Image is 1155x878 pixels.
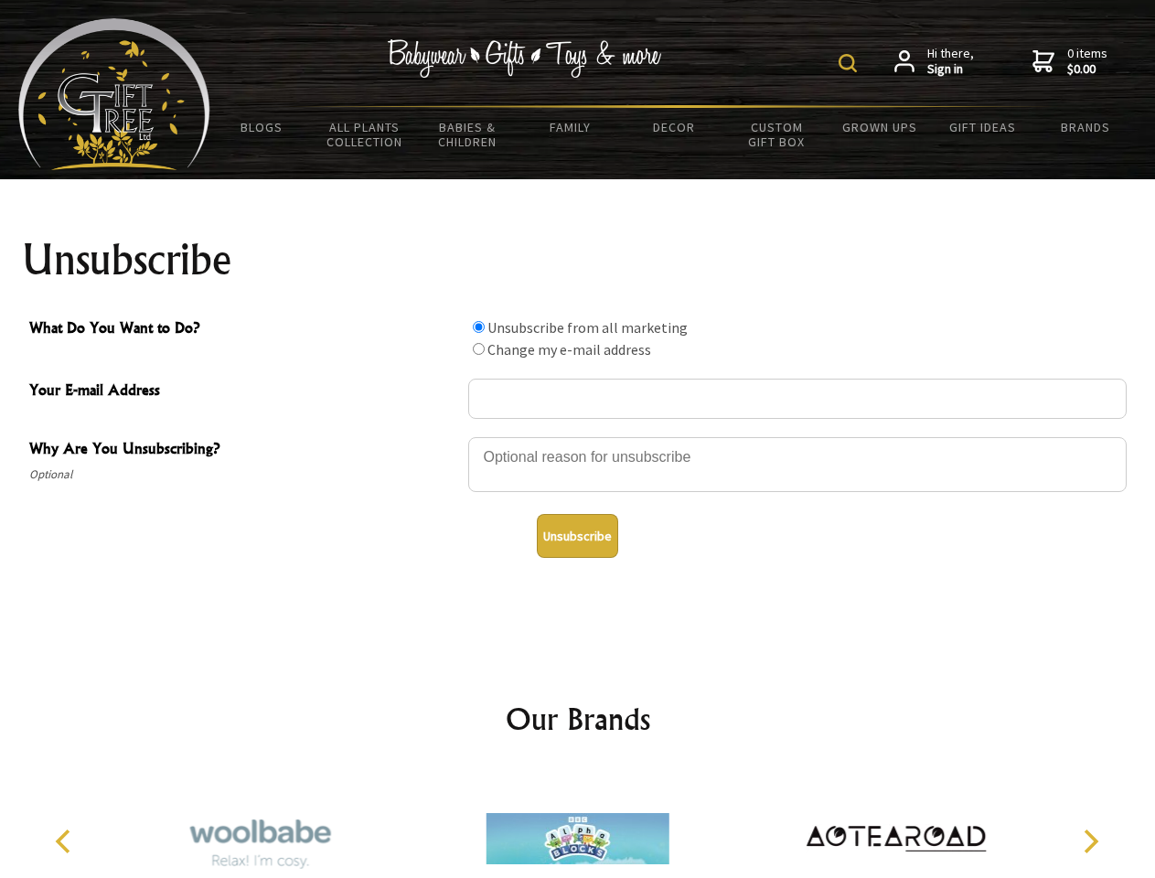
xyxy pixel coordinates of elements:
[519,108,623,146] a: Family
[29,437,459,464] span: Why Are You Unsubscribing?
[29,379,459,405] span: Your E-mail Address
[622,108,725,146] a: Decor
[210,108,314,146] a: BLOGS
[29,316,459,343] span: What Do You Want to Do?
[18,18,210,170] img: Babyware - Gifts - Toys and more...
[1067,45,1107,78] span: 0 items
[416,108,519,161] a: Babies & Children
[37,697,1119,741] h2: Our Brands
[927,46,974,78] span: Hi there,
[927,61,974,78] strong: Sign in
[487,318,688,337] label: Unsubscribe from all marketing
[1067,61,1107,78] strong: $0.00
[725,108,829,161] a: Custom Gift Box
[487,340,651,359] label: Change my e-mail address
[46,821,86,862] button: Previous
[1034,108,1138,146] a: Brands
[29,464,459,486] span: Optional
[473,321,485,333] input: What Do You Want to Do?
[314,108,417,161] a: All Plants Collection
[468,437,1127,492] textarea: Why Are You Unsubscribing?
[537,514,618,558] button: Unsubscribe
[931,108,1034,146] a: Gift Ideas
[1032,46,1107,78] a: 0 items$0.00
[839,54,857,72] img: product search
[828,108,931,146] a: Grown Ups
[468,379,1127,419] input: Your E-mail Address
[1070,821,1110,862] button: Next
[473,343,485,355] input: What Do You Want to Do?
[388,39,662,78] img: Babywear - Gifts - Toys & more
[22,238,1134,282] h1: Unsubscribe
[894,46,974,78] a: Hi there,Sign in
